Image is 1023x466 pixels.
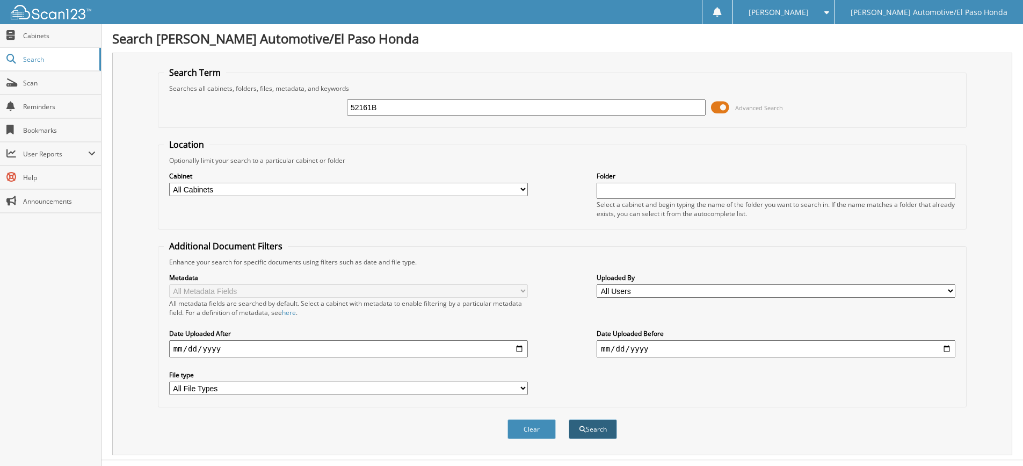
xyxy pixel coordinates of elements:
span: [PERSON_NAME] Automotive/El Paso Honda [851,9,1007,16]
input: start [169,340,528,357]
label: Cabinet [169,171,528,181]
span: Search [23,55,94,64]
span: Announcements [23,197,96,206]
a: here [282,308,296,317]
span: User Reports [23,149,88,159]
div: Select a cabinet and begin typing the name of the folder you want to search in. If the name match... [597,200,955,218]
legend: Location [164,139,209,150]
button: Clear [507,419,556,439]
label: Date Uploaded Before [597,329,955,338]
span: Cabinets [23,31,96,40]
span: Scan [23,78,96,88]
img: scan123-logo-white.svg [11,5,91,19]
span: Reminders [23,102,96,111]
h1: Search [PERSON_NAME] Automotive/El Paso Honda [112,30,1012,47]
div: Searches all cabinets, folders, files, metadata, and keywords [164,84,961,93]
legend: Search Term [164,67,226,78]
iframe: Chat Widget [969,414,1023,466]
div: Enhance your search for specific documents using filters such as date and file type. [164,257,961,267]
label: File type [169,370,528,379]
button: Search [569,419,617,439]
div: Optionally limit your search to a particular cabinet or folder [164,156,961,165]
div: All metadata fields are searched by default. Select a cabinet with metadata to enable filtering b... [169,299,528,317]
label: Uploaded By [597,273,955,282]
span: Help [23,173,96,182]
input: end [597,340,955,357]
span: [PERSON_NAME] [749,9,809,16]
label: Folder [597,171,955,181]
span: Bookmarks [23,126,96,135]
span: Advanced Search [735,104,783,112]
legend: Additional Document Filters [164,240,288,252]
label: Metadata [169,273,528,282]
label: Date Uploaded After [169,329,528,338]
